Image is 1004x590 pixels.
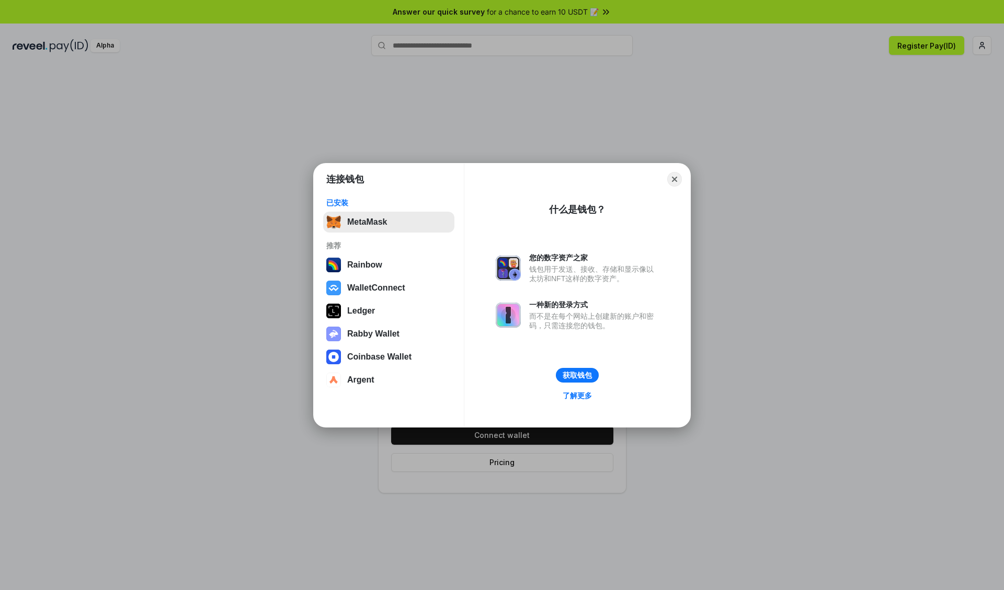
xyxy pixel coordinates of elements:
[347,352,412,362] div: Coinbase Wallet
[549,203,606,216] div: 什么是钱包？
[667,172,682,187] button: Close
[326,215,341,229] img: svg+xml,%3Csvg%20fill%3D%22none%22%20height%3D%2233%22%20viewBox%3D%220%200%2035%2033%22%20width%...
[347,329,400,339] div: Rabby Wallet
[496,303,521,328] img: svg+xml,%3Csvg%20xmlns%3D%22http%3A%2F%2Fwww.w3.org%2F2000%2Fsvg%22%20fill%3D%22none%22%20viewBox...
[326,327,341,341] img: svg+xml,%3Csvg%20xmlns%3D%22http%3A%2F%2Fwww.w3.org%2F2000%2Fsvg%22%20fill%3D%22none%22%20viewBox...
[323,212,454,233] button: MetaMask
[529,311,659,330] div: 而不是在每个网站上创建新的账户和密码，只需连接您的钱包。
[326,198,451,207] div: 已安装
[323,277,454,298] button: WalletConnect
[326,281,341,295] img: svg+xml,%3Csvg%20width%3D%2228%22%20height%3D%2228%22%20viewBox%3D%220%200%2028%2028%22%20fill%3D...
[323,369,454,390] button: Argent
[529,264,659,283] div: 钱包用于发送、接收、存储和显示像以太坊和NFT这样的数字资产。
[326,304,341,318] img: svg+xml,%3Csvg%20xmlns%3D%22http%3A%2F%2Fwww.w3.org%2F2000%2Fsvg%22%20width%3D%2228%22%20height%3...
[323,346,454,367] button: Coinbase Wallet
[563,371,592,380] div: 获取钱包
[556,389,598,402] a: 了解更多
[563,391,592,400] div: 了解更多
[326,258,341,272] img: svg+xml,%3Csvg%20width%3D%22120%22%20height%3D%22120%22%20viewBox%3D%220%200%20120%20120%22%20fil...
[326,373,341,387] img: svg+xml,%3Csvg%20width%3D%2228%22%20height%3D%2228%22%20viewBox%3D%220%200%2028%2028%22%20fill%3D...
[556,368,599,383] button: 获取钱包
[326,241,451,250] div: 推荐
[326,350,341,364] img: svg+xml,%3Csvg%20width%3D%2228%22%20height%3D%2228%22%20viewBox%3D%220%200%2028%2028%22%20fill%3D...
[529,300,659,309] div: 一种新的登录方式
[529,253,659,262] div: 您的数字资产之家
[347,260,382,270] div: Rainbow
[347,283,405,293] div: WalletConnect
[323,300,454,321] button: Ledger
[323,323,454,344] button: Rabby Wallet
[347,217,387,227] div: MetaMask
[347,375,374,385] div: Argent
[323,254,454,275] button: Rainbow
[347,306,375,316] div: Ledger
[326,173,364,186] h1: 连接钱包
[496,256,521,281] img: svg+xml,%3Csvg%20xmlns%3D%22http%3A%2F%2Fwww.w3.org%2F2000%2Fsvg%22%20fill%3D%22none%22%20viewBox...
